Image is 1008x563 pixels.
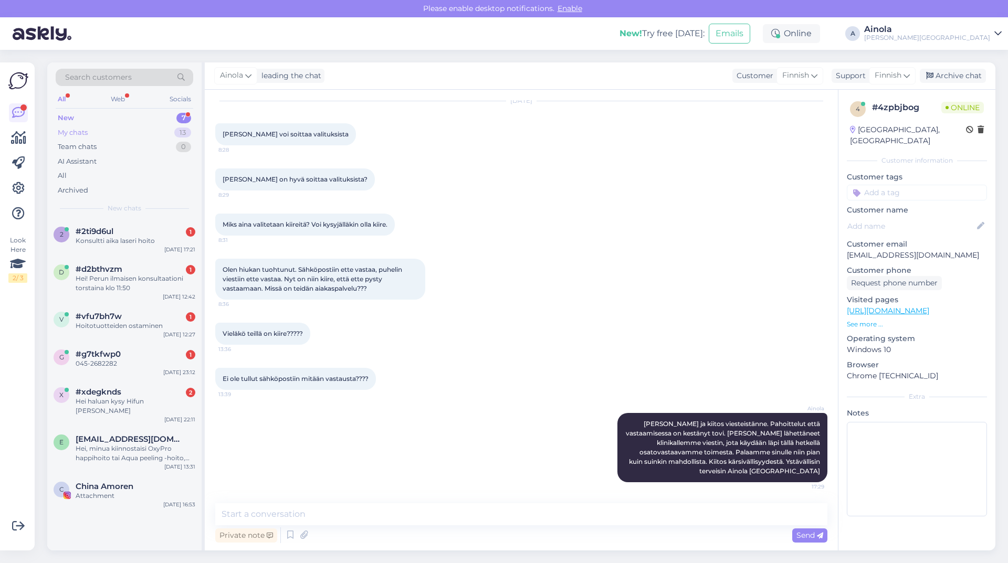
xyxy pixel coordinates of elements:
[782,70,809,81] span: Finnish
[847,250,987,261] p: [EMAIL_ADDRESS][DOMAIN_NAME]
[785,483,824,491] span: 17:29
[109,92,127,106] div: Web
[59,391,64,399] span: x
[65,72,132,83] span: Search customers
[875,70,901,81] span: Finnish
[847,265,987,276] p: Customer phone
[847,172,987,183] p: Customer tags
[186,265,195,274] div: 1
[76,434,185,444] span: emmabrandstaka@gmail.com
[76,236,195,246] div: Konsultti aika laseri hoito
[847,320,987,329] p: See more ...
[223,375,369,383] span: Ei ole tullut sähköpostiin mitään vastausta????
[732,70,773,81] div: Customer
[218,390,258,398] span: 13:39
[218,300,258,308] span: 8:36
[619,27,705,40] div: Try free [DATE]:
[845,26,860,41] div: A
[164,246,195,253] div: [DATE] 17:21
[58,142,97,152] div: Team chats
[59,438,64,446] span: e
[785,405,824,412] span: Ainola
[847,359,987,370] p: Browser
[76,321,195,331] div: Hoitotuotteiden ostaminen
[832,70,866,81] div: Support
[847,239,987,250] p: Customer email
[223,330,303,337] span: Vieläkö teillä on kiire?????
[76,387,121,397] span: #xdegknds
[847,344,987,355] p: Windows 10
[58,156,97,167] div: AI Assistant
[59,485,64,493] span: C
[619,28,642,38] b: New!
[864,34,990,42] div: [PERSON_NAME][GEOGRAPHIC_DATA]
[76,397,195,416] div: Hei haluan kysy Hifun [PERSON_NAME]
[164,416,195,423] div: [DATE] 22:11
[220,70,243,81] span: Ainola
[76,359,195,368] div: 045-2682282
[186,388,195,397] div: 2
[709,24,750,44] button: Emails
[58,113,74,123] div: New
[186,312,195,322] div: 1
[108,204,141,213] span: New chats
[223,265,404,292] span: Olen hiukan tuohtunut. Sähköpostiin ette vastaa, puhelin viestiin ette vastaa. Nyt on niin kiire,...
[847,185,987,200] input: Add a tag
[872,101,941,114] div: # 4zpbjbog
[864,25,990,34] div: Ainola
[76,227,113,236] span: #2ti9d6ul
[76,444,195,463] div: Hei, minua kiinnostaisi OxyPro happihoito tai Aqua peeling -hoito, ovatko ne akneiholle sopivia /...
[186,227,195,237] div: 1
[847,408,987,419] p: Notes
[215,528,277,543] div: Private note
[218,345,258,353] span: 13:36
[59,353,64,361] span: g
[847,156,987,165] div: Customer information
[163,501,195,508] div: [DATE] 16:53
[864,25,1002,42] a: Ainola[PERSON_NAME][GEOGRAPHIC_DATA]
[58,185,88,196] div: Archived
[223,130,349,138] span: [PERSON_NAME] voi soittaa valituksista
[76,482,133,491] span: China Amoren
[76,264,122,274] span: #d2bthvzm
[257,70,321,81] div: leading the chat
[59,315,64,323] span: v
[58,128,88,138] div: My chats
[847,333,987,344] p: Operating system
[176,142,191,152] div: 0
[60,230,64,238] span: 2
[186,350,195,359] div: 1
[920,69,986,83] div: Archive chat
[554,4,585,13] span: Enable
[941,102,984,113] span: Online
[76,491,195,501] div: Attachment
[167,92,193,106] div: Socials
[76,312,122,321] span: #vfu7bh7w
[626,420,822,475] span: [PERSON_NAME] ja kiitos viesteistänne. Pahoittelut että vastaamisessa on kestänyt tovi. [PERSON_N...
[218,146,258,154] span: 8:28
[847,276,942,290] div: Request phone number
[76,274,195,293] div: Hei! Perun ilmaisen konsultaationi torstaina klo 11:50
[850,124,966,146] div: [GEOGRAPHIC_DATA], [GEOGRAPHIC_DATA]
[218,236,258,244] span: 8:31
[8,71,28,91] img: Askly Logo
[176,113,191,123] div: 7
[847,306,929,315] a: [URL][DOMAIN_NAME]
[847,205,987,216] p: Customer name
[223,220,387,228] span: Miks aina valitetaan kiireitä? Voi kysyjälläkin olla kiire.
[847,370,987,381] p: Chrome [TECHNICAL_ID]
[56,92,68,106] div: All
[847,220,975,232] input: Add name
[163,331,195,338] div: [DATE] 12:27
[847,294,987,305] p: Visited pages
[223,175,367,183] span: [PERSON_NAME] on hyvä soittaa valituksista?
[218,191,258,199] span: 8:29
[174,128,191,138] div: 13
[8,273,27,283] div: 2 / 3
[847,392,987,401] div: Extra
[163,368,195,376] div: [DATE] 23:12
[856,105,860,113] span: 4
[796,530,823,540] span: Send
[59,268,64,276] span: d
[164,463,195,471] div: [DATE] 13:31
